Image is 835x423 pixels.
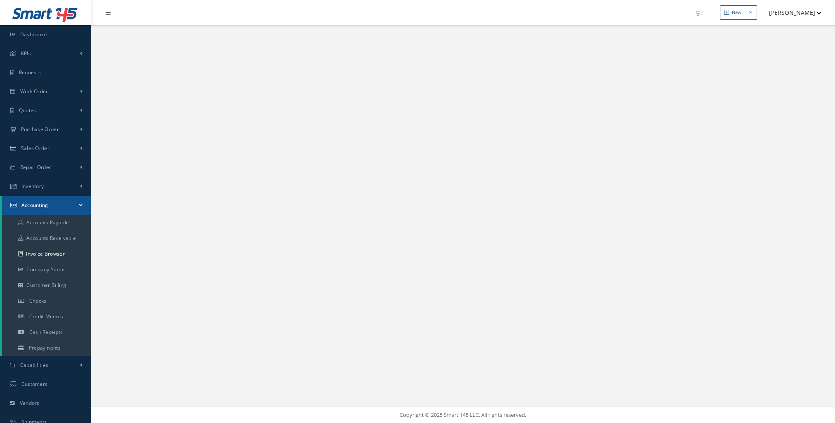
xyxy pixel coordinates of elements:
[2,215,91,230] a: Accounts Payable
[21,381,48,388] span: Customers
[29,313,64,320] span: Credit Memos
[2,340,91,356] a: Prepayments
[20,362,49,369] span: Capabilities
[2,196,91,215] a: Accounting
[2,230,91,246] a: Accounts Receivable
[21,202,48,209] span: Accounting
[720,5,757,20] button: New
[20,399,40,407] span: Vendors
[19,69,41,76] span: Requests
[2,277,91,293] a: Customer Billing
[21,183,44,190] span: Inventory
[19,107,36,114] span: Quotes
[2,309,91,324] a: Credit Memos
[2,262,91,277] a: Company Status
[2,293,91,309] a: Checks
[20,31,47,38] span: Dashboard
[2,246,91,262] a: Invoice Browser
[21,50,31,57] span: KPIs
[99,411,827,419] div: Copyright © 2025 Smart 145 LLC. All rights reserved.
[29,344,61,351] span: Prepayments
[761,5,821,21] button: [PERSON_NAME]
[21,126,59,133] span: Purchase Order
[2,324,91,340] a: Cash Receipts
[20,164,52,171] span: Repair Order
[732,9,741,16] div: New
[21,145,49,152] span: Sales Order
[29,329,63,336] span: Cash Receipts
[29,297,47,304] span: Checks
[20,88,48,95] span: Work Order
